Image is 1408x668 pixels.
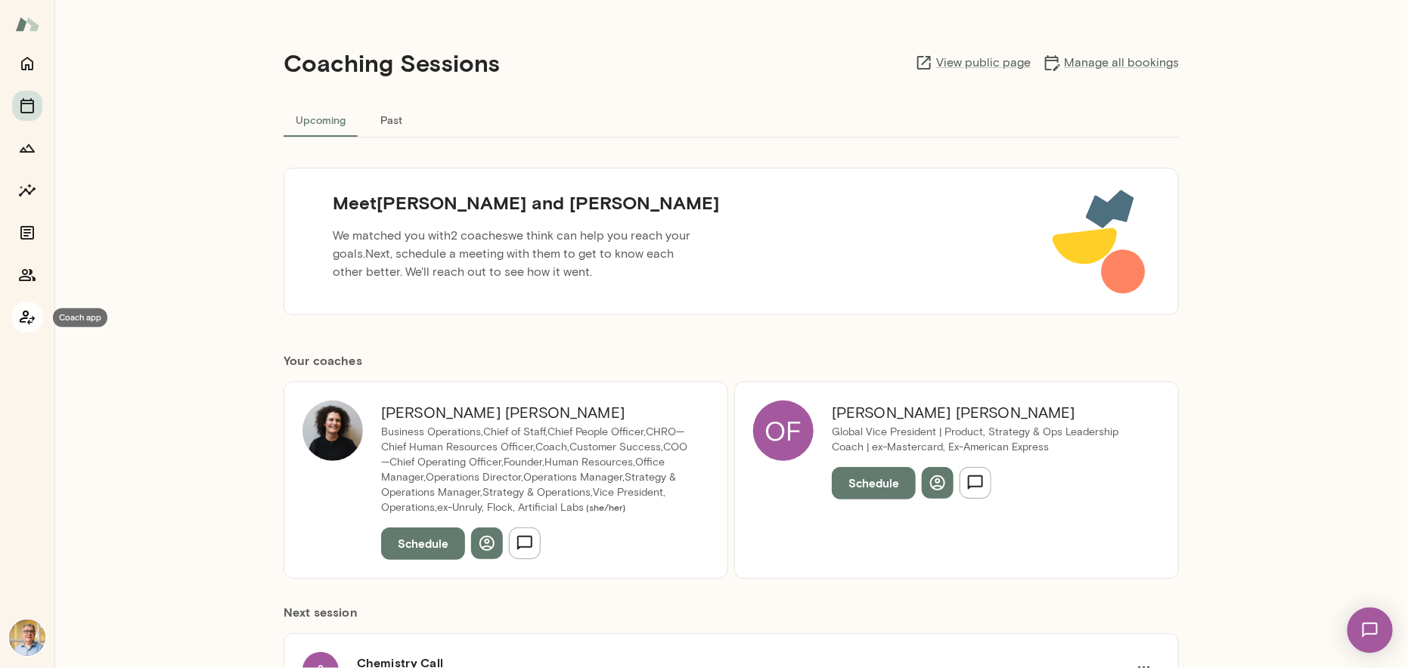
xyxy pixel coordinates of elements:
img: Scott Bowie [9,620,45,656]
button: Documents [12,218,42,248]
h6: [PERSON_NAME] [PERSON_NAME] [832,400,1142,425]
p: We matched you with 2 coaches we think can help you reach your goals. Next, schedule a meeting wi... [321,221,708,287]
div: Coach app [53,308,107,327]
h6: Next session [284,603,1179,633]
a: Manage all bookings [1043,54,1179,72]
button: View profile [922,467,954,499]
img: meet [1052,187,1148,296]
button: Sessions [12,91,42,121]
button: View profile [471,527,503,559]
span: ( she/her ) [584,502,625,512]
div: basic tabs example [284,101,1179,138]
button: Upcoming [284,101,358,138]
button: Home [12,48,42,79]
button: Schedule [381,527,465,559]
img: Mento [15,10,39,39]
button: Growth Plan [12,133,42,163]
button: Send message [509,527,541,559]
p: Global Vice President | Product, Strategy & Ops Leadership Coach | ex-Mastercard, Ex-American Exp... [832,425,1142,455]
button: Past [358,101,426,138]
div: OF [753,400,814,461]
h6: [PERSON_NAME] [PERSON_NAME] [381,400,691,425]
button: Send message [960,467,991,499]
button: Coach app [12,302,42,332]
button: Schedule [832,467,916,499]
button: Members [12,260,42,290]
h5: Meet [PERSON_NAME] and [PERSON_NAME] [321,190,731,215]
h4: Coaching Sessions [284,48,500,77]
a: View public page [915,54,1031,72]
h6: Your coach es [284,351,1179,370]
img: Deana Murfitt [302,400,363,461]
button: Insights [12,175,42,206]
p: Business Operations,Chief of Staff,Chief People Officer,CHRO—Chief Human Resources Officer,Coach,... [381,425,691,515]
